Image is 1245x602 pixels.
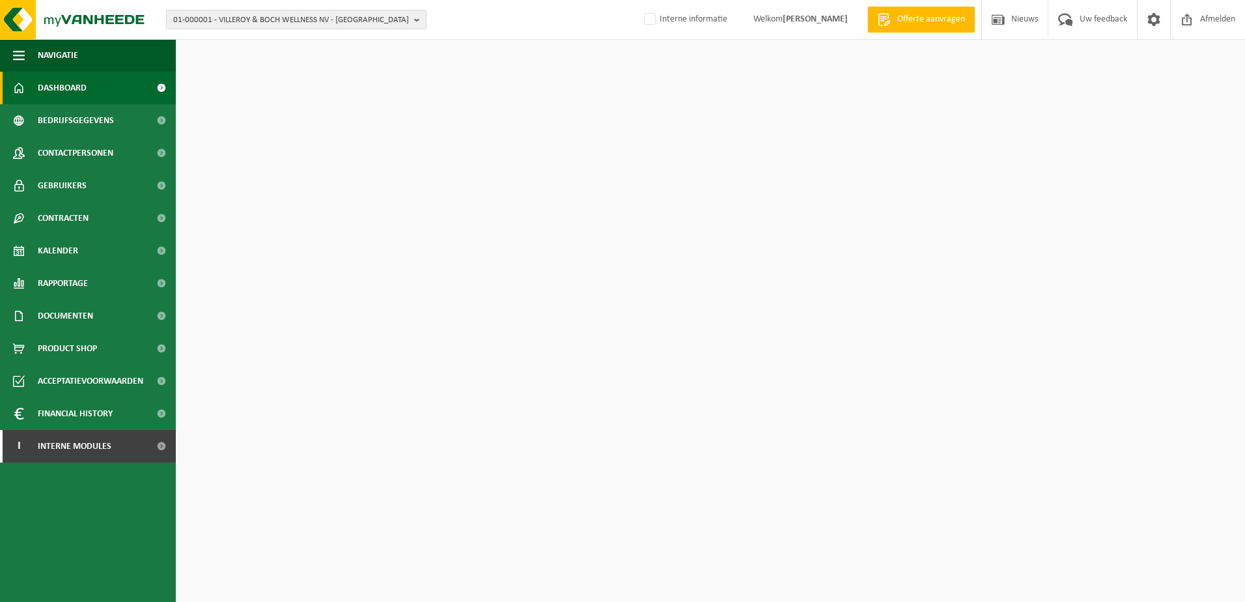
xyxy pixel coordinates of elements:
[783,14,848,24] strong: [PERSON_NAME]
[166,10,427,29] button: 01-000001 - VILLEROY & BOCH WELLNESS NV - [GEOGRAPHIC_DATA]
[38,39,78,72] span: Navigatie
[641,10,727,29] label: Interne informatie
[173,10,409,30] span: 01-000001 - VILLEROY & BOCH WELLNESS NV - [GEOGRAPHIC_DATA]
[38,430,111,463] span: Interne modules
[38,169,87,202] span: Gebruikers
[38,332,97,365] span: Product Shop
[38,365,143,397] span: Acceptatievoorwaarden
[38,72,87,104] span: Dashboard
[867,7,975,33] a: Offerte aanvragen
[38,300,93,332] span: Documenten
[38,202,89,235] span: Contracten
[13,430,25,463] span: I
[38,397,113,430] span: Financial History
[38,267,88,300] span: Rapportage
[38,137,113,169] span: Contactpersonen
[38,235,78,267] span: Kalender
[38,104,114,137] span: Bedrijfsgegevens
[894,13,968,26] span: Offerte aanvragen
